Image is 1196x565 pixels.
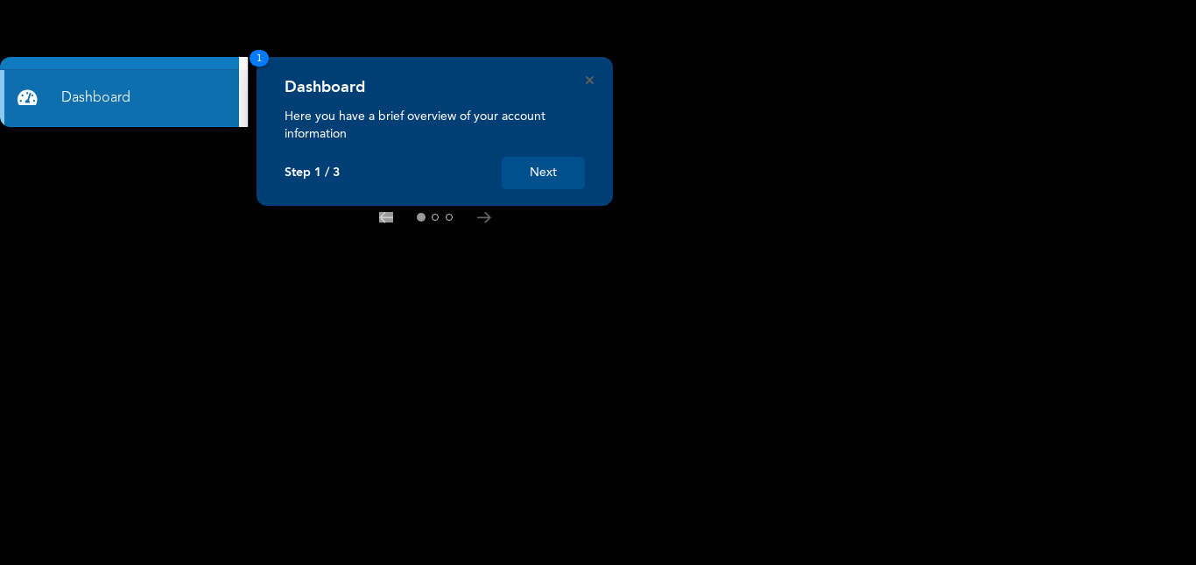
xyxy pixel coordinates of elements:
button: Next [502,157,585,189]
h4: Dashboard [285,78,365,97]
button: Close [586,76,594,84]
p: Here you have a brief overview of your account information [285,108,585,143]
p: Step 1 / 3 [285,166,340,180]
span: 1 [250,50,269,67]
